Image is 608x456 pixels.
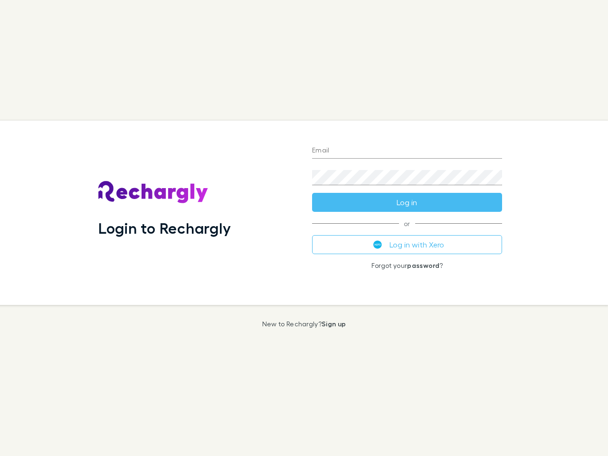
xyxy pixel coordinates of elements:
p: New to Rechargly? [262,320,346,328]
img: Xero's logo [373,240,382,249]
a: Sign up [322,320,346,328]
button: Log in with Xero [312,235,502,254]
a: password [407,261,439,269]
h1: Login to Rechargly [98,219,231,237]
img: Rechargly's Logo [98,181,209,204]
p: Forgot your ? [312,262,502,269]
button: Log in [312,193,502,212]
span: or [312,223,502,224]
